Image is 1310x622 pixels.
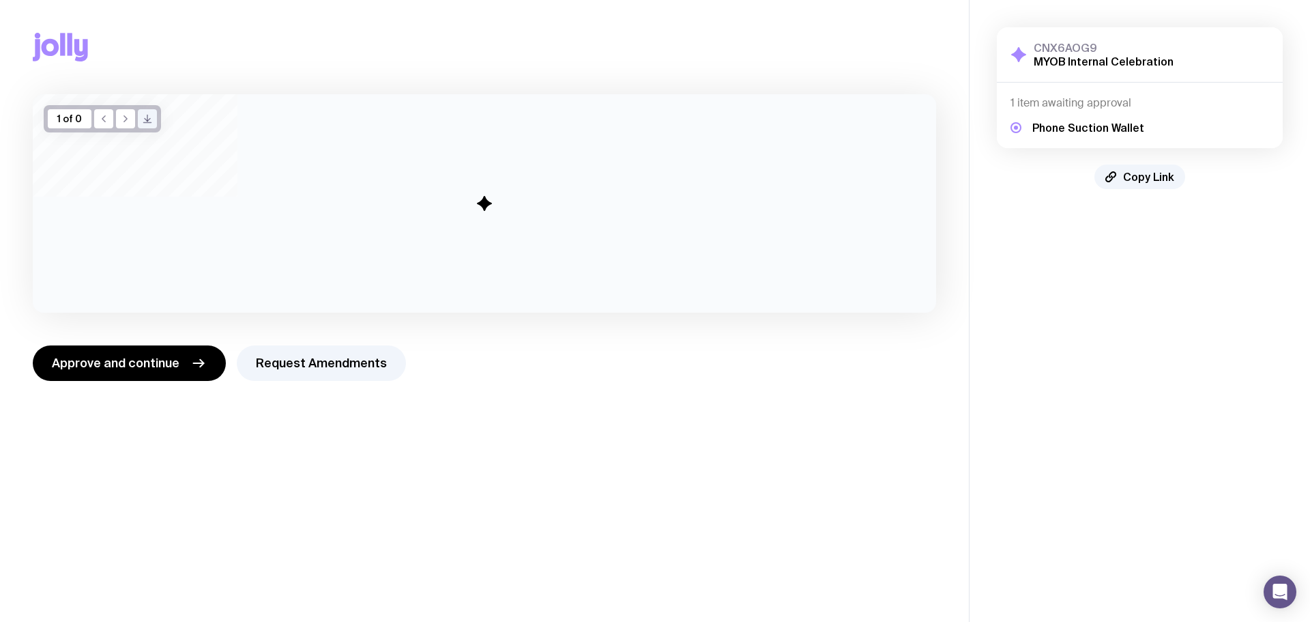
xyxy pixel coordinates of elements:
[1032,121,1144,135] h5: Phone Suction Wallet
[1264,576,1296,608] div: Open Intercom Messenger
[1034,55,1174,68] h2: MYOB Internal Celebration
[1123,170,1174,184] span: Copy Link
[52,355,179,371] span: Approve and continue
[237,345,406,381] button: Request Amendments
[1010,96,1269,110] h4: 1 item awaiting approval
[1034,41,1174,55] h3: CNX6AOG9
[48,109,91,128] div: 1 of 0
[33,345,226,381] button: Approve and continue
[138,109,157,128] button: />/>
[144,115,151,123] g: /> />
[1094,165,1185,189] button: Copy Link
